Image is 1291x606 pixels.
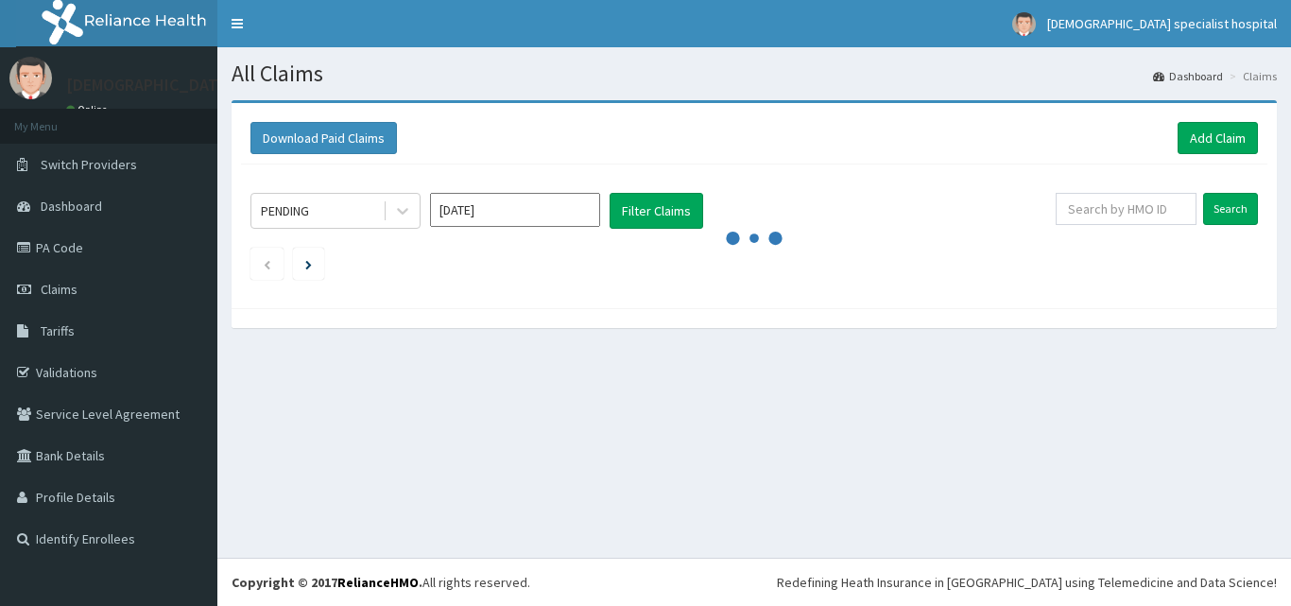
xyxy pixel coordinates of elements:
[1225,68,1277,84] li: Claims
[337,574,419,591] a: RelianceHMO
[250,122,397,154] button: Download Paid Claims
[232,61,1277,86] h1: All Claims
[610,193,703,229] button: Filter Claims
[263,255,271,272] a: Previous page
[726,210,783,267] svg: audio-loading
[9,57,52,99] img: User Image
[305,255,312,272] a: Next page
[66,103,112,116] a: Online
[1056,193,1196,225] input: Search by HMO ID
[41,322,75,339] span: Tariffs
[1012,12,1036,36] img: User Image
[1203,193,1258,225] input: Search
[41,281,77,298] span: Claims
[66,77,372,94] p: [DEMOGRAPHIC_DATA] specialist hospital
[1153,68,1223,84] a: Dashboard
[777,573,1277,592] div: Redefining Heath Insurance in [GEOGRAPHIC_DATA] using Telemedicine and Data Science!
[1178,122,1258,154] a: Add Claim
[41,198,102,215] span: Dashboard
[41,156,137,173] span: Switch Providers
[217,558,1291,606] footer: All rights reserved.
[232,574,422,591] strong: Copyright © 2017 .
[430,193,600,227] input: Select Month and Year
[1047,15,1277,32] span: [DEMOGRAPHIC_DATA] specialist hospital
[261,201,309,220] div: PENDING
